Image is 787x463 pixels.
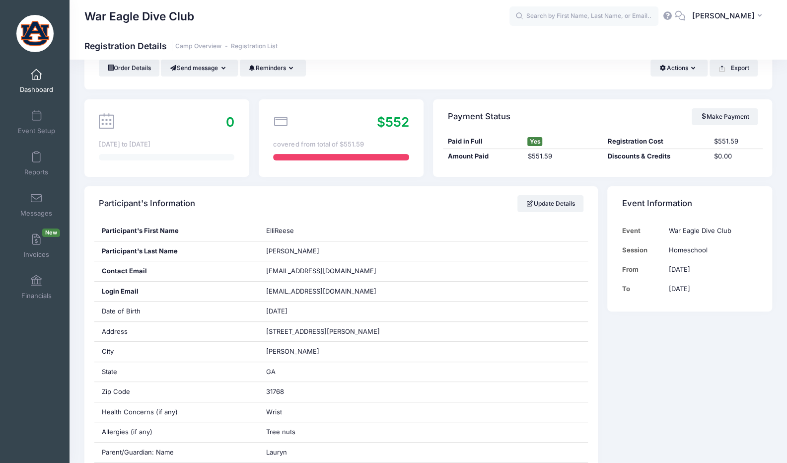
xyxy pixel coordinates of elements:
[99,140,234,150] div: [DATE] to [DATE]
[603,152,710,161] div: Discounts & Credits
[266,267,376,275] span: [EMAIL_ADDRESS][DOMAIN_NAME]
[710,60,758,77] button: Export
[266,227,294,234] span: ElliReese
[99,60,159,77] a: Order Details
[622,279,664,299] td: To
[266,327,380,335] span: [STREET_ADDRESS][PERSON_NAME]
[622,190,692,218] h4: Event Information
[517,195,583,212] a: Update Details
[603,137,710,147] div: Registration Cost
[94,261,259,281] div: Contact Email
[13,270,60,305] a: Financials
[622,260,664,279] td: From
[18,127,55,135] span: Event Setup
[266,307,287,315] span: [DATE]
[24,250,49,259] span: Invoices
[266,428,295,436] span: Tree nuts
[21,292,52,300] span: Financials
[94,402,259,422] div: Health Concerns (if any)
[13,105,60,140] a: Event Setup
[692,108,758,125] a: Make Payment
[685,5,772,28] button: [PERSON_NAME]
[664,240,758,260] td: Homeschool
[266,408,282,416] span: Wrist
[709,152,762,161] div: $0.00
[99,190,195,218] h4: Participant's Information
[266,247,319,255] span: [PERSON_NAME]
[94,241,259,261] div: Participant's Last Name
[509,6,658,26] input: Search by First Name, Last Name, or Email...
[94,342,259,362] div: City
[175,43,221,50] a: Camp Overview
[448,102,510,131] h4: Payment Status
[94,221,259,241] div: Participant's First Name
[42,229,60,237] span: New
[24,168,48,176] span: Reports
[692,10,754,21] span: [PERSON_NAME]
[94,322,259,342] div: Address
[266,368,276,376] span: GA
[20,209,52,218] span: Messages
[664,279,758,299] td: [DATE]
[20,85,53,94] span: Dashboard
[84,5,194,28] h1: War Eagle Dive Club
[94,302,259,321] div: Date of Birth
[527,137,542,146] span: Yes
[622,221,664,240] td: Event
[622,240,664,260] td: Session
[266,287,390,297] span: [EMAIL_ADDRESS][DOMAIN_NAME]
[443,137,523,147] div: Paid in Full
[13,64,60,98] a: Dashboard
[226,114,234,130] span: 0
[523,152,603,161] div: $551.59
[84,41,278,51] h1: Registration Details
[650,60,708,77] button: Actions
[266,448,287,456] span: Lauryn
[94,422,259,442] div: Allergies (if any)
[94,282,259,302] div: Login Email
[13,229,60,263] a: InvoicesNew
[664,260,758,279] td: [DATE]
[94,443,259,463] div: Parent/Guardian: Name
[161,60,238,77] button: Send message
[16,15,54,52] img: War Eagle Dive Club
[664,221,758,240] td: War Eagle Dive Club
[94,362,259,382] div: State
[231,43,278,50] a: Registration List
[94,382,259,402] div: Zip Code
[273,140,409,150] div: covered from total of $551.59
[13,187,60,222] a: Messages
[266,347,319,355] span: [PERSON_NAME]
[266,387,284,395] span: 31768
[709,137,762,147] div: $551.59
[443,152,523,161] div: Amount Paid
[377,114,409,130] span: $552
[13,146,60,181] a: Reports
[240,60,306,77] button: Reminders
